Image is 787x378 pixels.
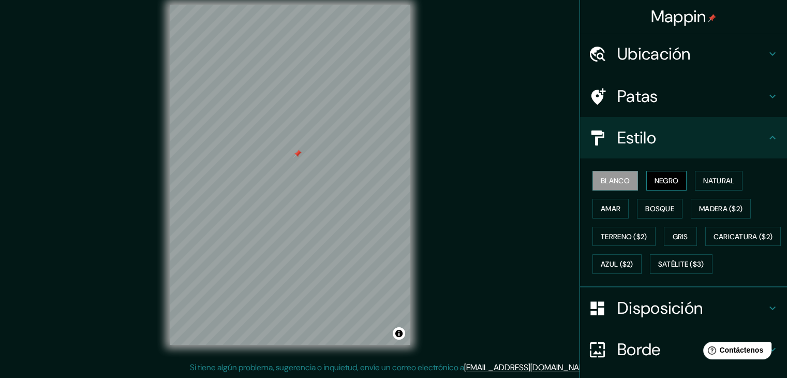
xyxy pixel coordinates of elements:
[580,287,787,329] div: Disposición
[617,85,658,107] font: Patas
[646,171,687,191] button: Negro
[580,117,787,158] div: Estilo
[617,127,656,149] font: Estilo
[695,338,776,367] iframe: Lanzador de widgets de ayuda
[650,254,712,274] button: Satélite ($3)
[695,171,743,191] button: Natural
[691,199,751,219] button: Madera ($2)
[580,33,787,75] div: Ubicación
[658,260,704,269] font: Satélite ($3)
[664,227,697,246] button: Gris
[673,232,688,241] font: Gris
[592,171,638,191] button: Blanco
[708,14,716,22] img: pin-icon.png
[705,227,781,246] button: Caricatura ($2)
[617,339,661,360] font: Borde
[714,232,773,241] font: Caricatura ($2)
[637,199,682,219] button: Bosque
[601,260,633,269] font: Azul ($2)
[580,76,787,117] div: Patas
[393,327,405,340] button: Activar o desactivar atribución
[190,362,464,373] font: Si tiene algún problema, sugerencia o inquietud, envíe un correo electrónico a
[170,5,410,345] canvas: Mapa
[617,297,703,319] font: Disposición
[601,232,647,241] font: Terreno ($2)
[651,6,706,27] font: Mappin
[464,362,592,373] a: [EMAIL_ADDRESS][DOMAIN_NAME]
[699,204,743,213] font: Madera ($2)
[703,176,734,185] font: Natural
[592,254,642,274] button: Azul ($2)
[645,204,674,213] font: Bosque
[617,43,691,65] font: Ubicación
[601,204,620,213] font: Amar
[655,176,679,185] font: Negro
[592,227,656,246] button: Terreno ($2)
[601,176,630,185] font: Blanco
[580,329,787,370] div: Borde
[592,199,629,219] button: Amar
